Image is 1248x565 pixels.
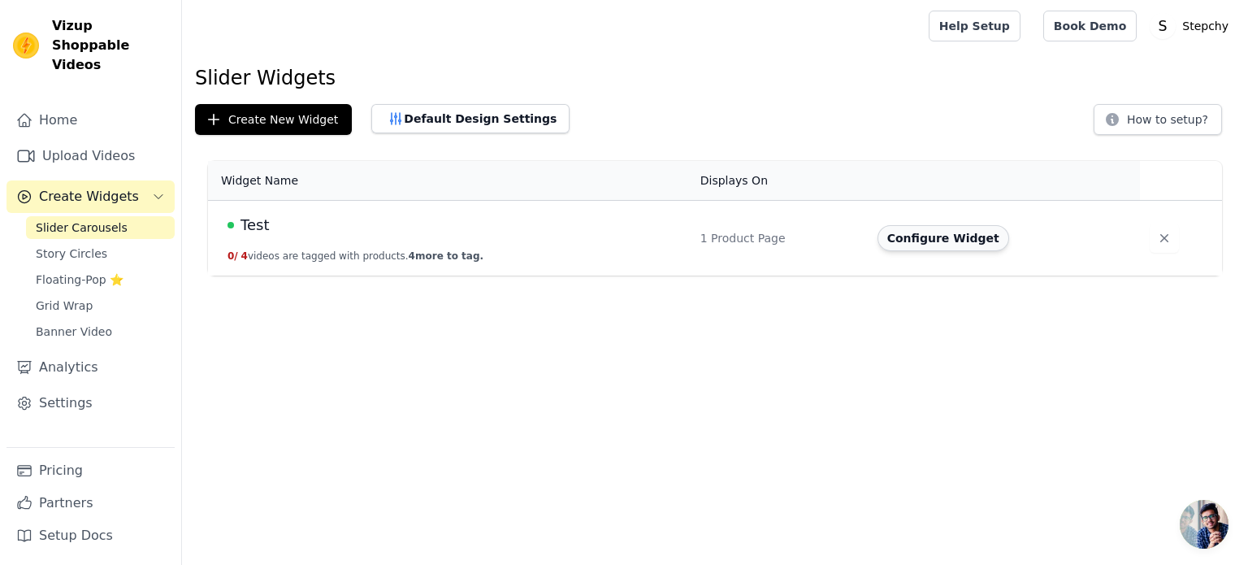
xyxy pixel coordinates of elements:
[241,250,248,262] span: 4
[36,219,128,236] span: Slider Carousels
[39,187,139,206] span: Create Widgets
[26,242,175,265] a: Story Circles
[26,216,175,239] a: Slider Carousels
[26,294,175,317] a: Grid Wrap
[6,104,175,137] a: Home
[1150,224,1179,253] button: Delete widget
[1176,11,1235,41] p: Stepchy
[877,225,1009,251] button: Configure Widget
[26,268,175,291] a: Floating-Pop ⭐
[929,11,1020,41] a: Help Setup
[227,222,234,228] span: Live Published
[6,487,175,519] a: Partners
[13,33,39,59] img: Vizup
[208,161,691,201] th: Widget Name
[6,351,175,384] a: Analytics
[36,272,123,288] span: Floating-Pop ⭐
[6,387,175,419] a: Settings
[227,250,238,262] span: 0 /
[36,324,112,340] span: Banner Video
[1150,11,1235,41] button: S Stepchy
[371,104,570,133] button: Default Design Settings
[1159,18,1168,34] text: S
[700,230,858,246] div: 1 Product Page
[1043,11,1137,41] a: Book Demo
[240,214,269,237] span: Test
[409,250,483,262] span: 4 more to tag.
[1180,500,1228,549] div: Open chat
[691,161,868,201] th: Displays On
[6,454,175,487] a: Pricing
[6,519,175,552] a: Setup Docs
[227,250,483,263] button: 0/ 4videos are tagged with products.4more to tag.
[36,298,93,314] span: Grid Wrap
[26,320,175,343] a: Banner Video
[1094,115,1222,131] a: How to setup?
[6,180,175,213] button: Create Widgets
[52,16,168,75] span: Vizup Shoppable Videos
[195,104,352,135] button: Create New Widget
[195,65,1235,91] h1: Slider Widgets
[6,140,175,172] a: Upload Videos
[1094,104,1222,135] button: How to setup?
[36,246,107,262] span: Story Circles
